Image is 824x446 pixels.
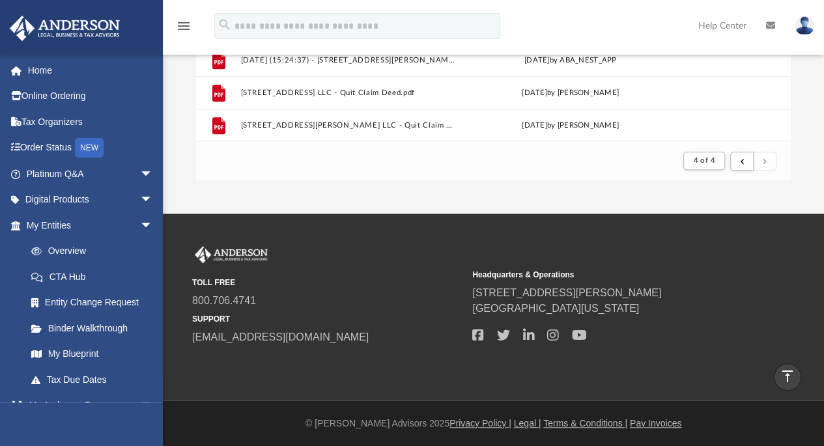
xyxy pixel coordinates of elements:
a: Platinum Q&Aarrow_drop_down [9,161,173,187]
a: Legal | [514,418,541,428]
div: [DATE] by [PERSON_NAME] [462,120,679,132]
a: 800.706.4741 [192,295,256,306]
i: menu [176,18,192,34]
i: search [218,18,232,32]
a: My Entitiesarrow_drop_down [9,212,173,238]
a: My Anderson Teamarrow_drop_down [9,393,166,419]
span: 4 of 4 [693,157,715,164]
small: Headquarters & Operations [472,269,743,281]
a: menu [176,25,192,34]
i: vertical_align_top [780,369,795,384]
span: arrow_drop_down [140,161,166,188]
a: Home [9,57,173,83]
span: arrow_drop_down [140,212,166,239]
button: [STREET_ADDRESS] LLC - Quit Claim Deed.pdf [240,89,457,97]
a: Terms & Conditions | [543,418,627,428]
div: © [PERSON_NAME] Advisors 2025 [163,417,824,430]
a: My Blueprint [18,341,166,367]
a: [EMAIL_ADDRESS][DOMAIN_NAME] [192,331,369,342]
div: NEW [75,138,104,158]
a: [STREET_ADDRESS][PERSON_NAME] [472,287,661,298]
span: [DATE] [524,57,550,64]
a: Binder Walkthrough [18,315,173,341]
a: Tax Due Dates [18,367,173,393]
a: Tax Organizers [9,109,173,135]
img: Anderson Advisors Platinum Portal [192,246,270,263]
a: Entity Change Request [18,290,173,316]
a: CTA Hub [18,264,173,290]
a: [GEOGRAPHIC_DATA][US_STATE] [472,303,639,314]
a: Digital Productsarrow_drop_down [9,187,173,213]
a: vertical_align_top [774,363,801,391]
img: Anderson Advisors Platinum Portal [6,16,124,41]
small: SUPPORT [192,313,463,325]
a: Pay Invoices [630,418,681,428]
div: [DATE] by [PERSON_NAME] [462,87,679,99]
button: [STREET_ADDRESS][PERSON_NAME] LLC - Quit Claim Deed.pdf [240,121,457,130]
span: arrow_drop_down [140,187,166,214]
small: TOLL FREE [192,277,463,288]
img: User Pic [795,16,814,35]
button: 4 of 4 [683,152,724,170]
div: by ABA_NEST_APP [462,55,679,66]
span: arrow_drop_down [140,393,166,419]
a: Order StatusNEW [9,135,173,161]
a: Overview [18,238,173,264]
a: Privacy Policy | [449,418,511,428]
a: Online Ordering [9,83,173,109]
button: [DATE] (15:24:37) - [STREET_ADDRESS][PERSON_NAME] LLC - Mail.pdf [240,56,457,64]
